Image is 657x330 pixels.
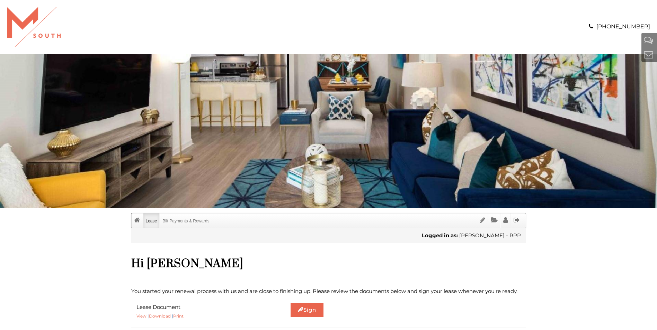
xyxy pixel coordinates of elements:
span: [PERSON_NAME] - RPP [459,232,521,239]
a: Profile [501,213,510,228]
i: Home [134,217,140,223]
a: Download [149,313,171,319]
a: Documents [488,213,500,228]
a: Home [132,213,143,228]
span: | [148,313,171,319]
a: Bilt Payments & Rewards [160,213,212,228]
i: Sign Documents [480,217,485,223]
a: Contact [644,49,653,60]
a: Sign Documents [477,213,488,228]
a: Print [173,313,184,319]
b: Logged in as: [422,232,458,239]
a: View [136,313,147,319]
a: Sign [291,303,323,317]
i: Profile [503,217,508,223]
div: Lease Document [131,303,230,321]
p: You started your renewal process with us and are close to finishing up. Please review the documen... [131,287,526,296]
a: [PHONE_NUMBER] [596,23,650,30]
span: | [172,313,184,319]
img: A graphic with a red M and the word SOUTH. [7,7,61,47]
a: Lease [143,213,160,228]
i: Sign Out [514,217,520,223]
i: Documents [491,217,498,223]
a: Sign Out [511,213,522,228]
a: Help And Support [644,34,653,46]
h1: Hi [PERSON_NAME] [131,257,526,271]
